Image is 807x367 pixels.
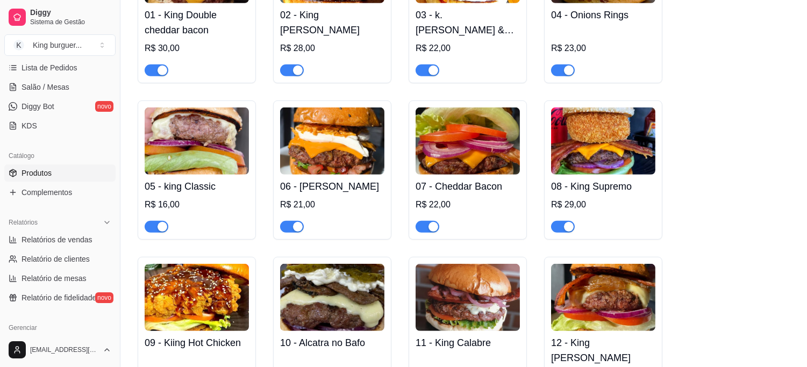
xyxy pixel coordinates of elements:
[22,168,52,178] span: Produtos
[145,42,249,55] div: R$ 30,00
[22,62,77,73] span: Lista de Pedidos
[4,337,116,363] button: [EMAIL_ADDRESS][DOMAIN_NAME]
[33,40,82,51] div: King burguer ...
[22,273,87,284] span: Relatório de mesas
[551,264,655,331] img: product-image
[30,8,111,18] span: Diggy
[280,8,384,38] h4: 02 - King [PERSON_NAME]
[416,198,520,211] div: R$ 22,00
[280,198,384,211] div: R$ 21,00
[416,179,520,194] h4: 07 - Cheddar Bacon
[30,346,98,354] span: [EMAIL_ADDRESS][DOMAIN_NAME]
[4,98,116,115] a: Diggy Botnovo
[145,198,249,211] div: R$ 16,00
[4,164,116,182] a: Produtos
[4,59,116,76] a: Lista de Pedidos
[280,264,384,331] img: product-image
[280,107,384,175] img: product-image
[4,34,116,56] button: Select a team
[416,335,520,350] h4: 11 - King Calabre
[145,179,249,194] h4: 05 - king Classic
[4,250,116,268] a: Relatório de clientes
[4,270,116,287] a: Relatório de mesas
[551,8,655,23] h4: 04 - Onions Rings
[280,179,384,194] h4: 06 - [PERSON_NAME]
[551,335,655,365] h4: 12 - King [PERSON_NAME]
[4,147,116,164] div: Catálogo
[9,218,38,227] span: Relatórios
[4,184,116,201] a: Complementos
[551,107,655,175] img: product-image
[145,107,249,175] img: product-image
[280,42,384,55] div: R$ 28,00
[30,18,111,26] span: Sistema de Gestão
[416,42,520,55] div: R$ 22,00
[145,335,249,350] h4: 09 - Kiing Hot Chicken
[4,117,116,134] a: KDS
[551,179,655,194] h4: 08 - King Supremo
[4,78,116,96] a: Salão / Mesas
[22,187,72,198] span: Complementos
[22,234,92,245] span: Relatórios de vendas
[22,101,54,112] span: Diggy Bot
[22,82,69,92] span: Salão / Mesas
[551,198,655,211] div: R$ 29,00
[416,264,520,331] img: product-image
[551,42,655,55] div: R$ 23,00
[416,107,520,175] img: product-image
[416,8,520,38] h4: 03 - k. [PERSON_NAME] & Julieta
[280,335,384,350] h4: 10 - Alcatra no Bafo
[4,289,116,306] a: Relatório de fidelidadenovo
[145,8,249,38] h4: 01 - King Double cheddar bacon
[4,319,116,336] div: Gerenciar
[22,120,37,131] span: KDS
[145,264,249,331] img: product-image
[22,254,90,264] span: Relatório de clientes
[13,40,24,51] span: K
[4,231,116,248] a: Relatórios de vendas
[4,4,116,30] a: DiggySistema de Gestão
[22,292,96,303] span: Relatório de fidelidade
